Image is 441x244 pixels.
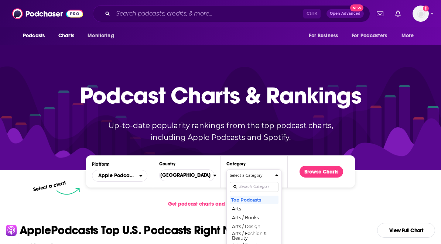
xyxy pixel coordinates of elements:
[88,31,114,41] span: Monitoring
[93,5,370,22] div: Search podcasts, credits, & more...
[413,6,429,22] img: User Profile
[350,4,363,11] span: New
[377,223,435,238] a: View Full Chart
[93,120,348,143] p: Up-to-date popularity rankings from the top podcast charts, including Apple Podcasts and Spotify.
[162,195,278,213] a: Get podcast charts and rankings via API
[12,7,83,21] img: Podchaser - Follow, Share and Rate Podcasts
[20,224,246,236] p: Apple Podcasts Top U.S. Podcasts Right Now
[347,29,398,43] button: open menu
[54,29,79,43] a: Charts
[159,169,215,181] button: Countries
[352,31,387,41] span: For Podcasters
[309,31,338,41] span: For Business
[154,169,213,182] span: [GEOGRAPHIC_DATA]
[80,71,362,119] p: Podcast Charts & Rankings
[230,182,278,192] input: Search Categories...
[401,31,414,41] span: More
[168,201,265,207] span: Get podcast charts and rankings via API
[230,213,278,222] button: Arts / Books
[230,222,278,231] button: Arts / Design
[92,170,147,182] h2: Platforms
[6,225,17,236] img: apple Icon
[413,6,429,22] span: Logged in as BrunswickDigital
[374,7,386,20] a: Show notifications dropdown
[330,12,360,16] span: Open Advanced
[413,6,429,22] button: Show profile menu
[57,188,80,195] img: select arrow
[303,9,321,18] span: Ctrl K
[230,174,272,178] h4: Select a Category
[396,29,423,43] button: open menu
[113,8,303,20] input: Search podcasts, credits, & more...
[304,29,347,43] button: open menu
[92,170,147,182] button: open menu
[230,195,278,204] button: Top Podcasts
[300,166,343,178] button: Browse Charts
[98,173,135,178] span: Apple Podcasts
[58,31,74,41] span: Charts
[82,29,123,43] button: open menu
[230,231,278,241] button: Arts / Fashion & Beauty
[230,204,278,213] button: Arts
[392,7,404,20] a: Show notifications dropdown
[23,31,45,41] span: Podcasts
[33,180,66,193] p: Select a chart
[327,9,364,18] button: Open AdvancedNew
[423,6,429,11] svg: Add a profile image
[18,29,54,43] button: open menu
